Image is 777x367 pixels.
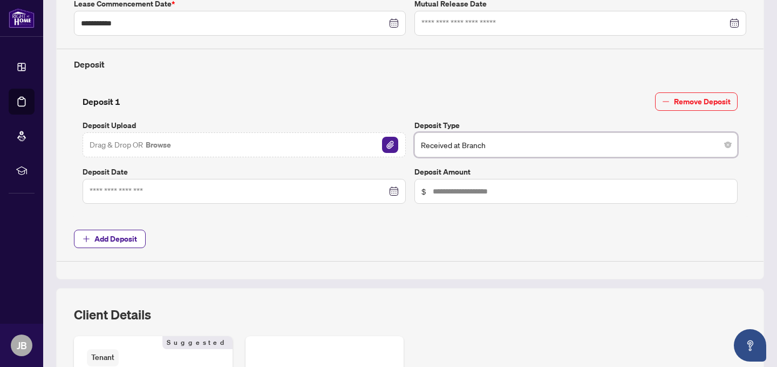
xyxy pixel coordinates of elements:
[655,92,738,111] button: Remove Deposit
[421,135,731,155] span: Received at Branch
[74,58,746,71] h4: Deposit
[734,329,766,362] button: Open asap
[382,137,398,153] img: File Attachement
[17,338,27,353] span: JB
[83,235,90,243] span: plus
[83,132,406,157] span: Drag & Drop OR BrowseFile Attachement
[725,142,731,148] span: close-circle
[94,230,137,248] span: Add Deposit
[90,138,172,152] span: Drag & Drop OR
[74,230,146,248] button: Add Deposit
[414,119,738,131] label: Deposit Type
[83,166,406,178] label: Deposit Date
[414,166,738,178] label: Deposit Amount
[145,138,172,152] button: Browse
[421,185,426,197] span: $
[87,349,119,366] span: Tenant
[162,336,233,349] span: Suggested
[674,93,731,110] span: Remove Deposit
[662,98,670,105] span: minus
[74,306,151,323] h2: Client Details
[83,119,406,131] label: Deposit Upload
[83,95,120,108] h4: Deposit 1
[9,8,35,28] img: logo
[381,136,399,154] button: File Attachement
